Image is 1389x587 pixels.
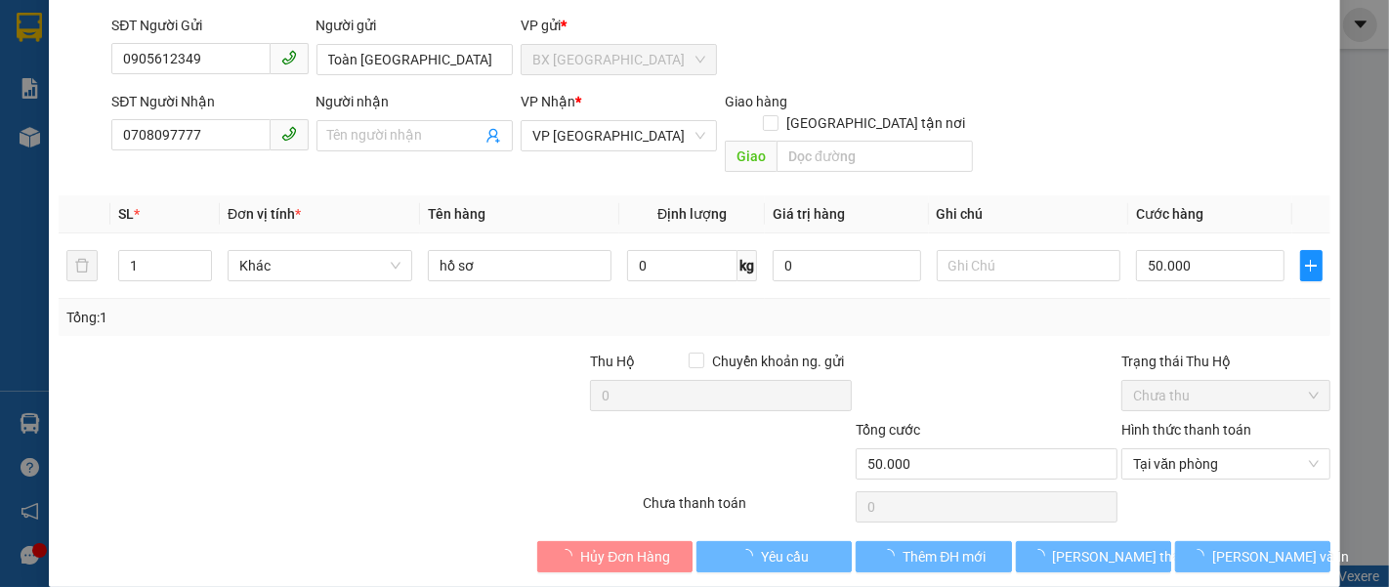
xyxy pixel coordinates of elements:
span: loading [1031,549,1053,563]
span: loading [881,549,903,563]
span: Giao hàng [725,94,787,109]
span: [GEOGRAPHIC_DATA] tận nơi [779,112,973,134]
span: Thời gian : - Nhân viên nhận hàng : [23,32,568,74]
div: Trạng thái Thu Hộ [1121,351,1330,372]
button: [PERSON_NAME] thay đổi [1016,541,1171,572]
span: Chuyển khoản ng. gửi [704,351,852,372]
span: Yêu cầu [761,546,809,567]
button: delete [66,250,98,281]
span: Giao [725,141,777,172]
span: Định lượng [657,206,727,222]
th: Ghi chú [929,195,1129,233]
span: Thêm ĐH mới [903,546,986,567]
span: SL [118,206,134,222]
span: Hủy Đơn Hàng [580,546,670,567]
span: Khác [239,251,400,280]
span: VP Nhận [521,94,575,109]
button: [PERSON_NAME] và In [1175,541,1330,572]
span: user-add [485,128,501,144]
span: Võ Thị Bích Tuyền [269,32,568,74]
span: Đơn vị tính [228,206,301,222]
div: SĐT Người Gửi [111,15,308,36]
span: [PERSON_NAME] và In [1212,546,1349,567]
div: Người nhận [316,91,513,112]
div: Chưa thanh toán [642,492,855,526]
span: Tại văn phòng [1133,449,1319,479]
span: 08:49:46 [DATE] [121,32,260,53]
label: Hình thức thanh toán [1121,422,1251,438]
span: Giá trị hàng [773,206,845,222]
span: [PERSON_NAME] thay đổi [1053,546,1209,567]
span: Tên hàng [428,206,485,222]
span: loading [1191,549,1212,563]
span: phone [281,126,297,142]
span: plus [1301,258,1323,273]
button: plus [1300,250,1324,281]
span: loading [559,549,580,563]
span: Tổng cước [856,422,920,438]
span: VP ĐẮK LẮK [532,121,705,150]
input: Ghi Chú [937,250,1121,281]
button: Thêm ĐH mới [856,541,1011,572]
input: Dọc đường [777,141,973,172]
div: VP gửi [521,15,717,36]
span: phone [281,50,297,65]
button: Yêu cầu [696,541,852,572]
span: BX PHÚ YÊN [532,45,705,74]
span: Thu Hộ [590,354,635,369]
button: Hủy Đơn Hàng [537,541,693,572]
input: VD: Bàn, Ghế [428,250,612,281]
span: Chưa thu [1133,381,1319,410]
div: SĐT Người Nhận [111,91,308,112]
div: Người gửi [316,15,513,36]
span: kg [737,250,757,281]
span: Cước hàng [1136,206,1203,222]
span: loading [739,549,761,563]
div: Tổng: 1 [66,307,537,328]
